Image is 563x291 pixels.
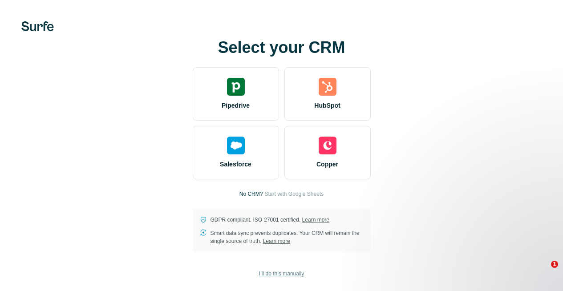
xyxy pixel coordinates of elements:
[211,216,329,224] p: GDPR compliant. ISO-27001 certified.
[551,261,558,268] span: 1
[264,190,324,198] button: Start with Google Sheets
[253,267,310,280] button: I’ll do this manually
[21,21,54,31] img: Surfe's logo
[319,78,336,96] img: hubspot's logo
[227,137,245,154] img: salesforce's logo
[211,229,364,245] p: Smart data sync prevents duplicates. Your CRM will remain the single source of truth.
[316,160,338,169] span: Copper
[227,78,245,96] img: pipedrive's logo
[193,39,371,57] h1: Select your CRM
[385,200,563,267] iframe: Intercom notifications message
[263,238,290,244] a: Learn more
[259,270,304,278] span: I’ll do this manually
[222,101,250,110] span: Pipedrive
[533,261,554,282] iframe: Intercom live chat
[319,137,336,154] img: copper's logo
[314,101,340,110] span: HubSpot
[302,217,329,223] a: Learn more
[220,160,251,169] span: Salesforce
[239,190,263,198] p: No CRM?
